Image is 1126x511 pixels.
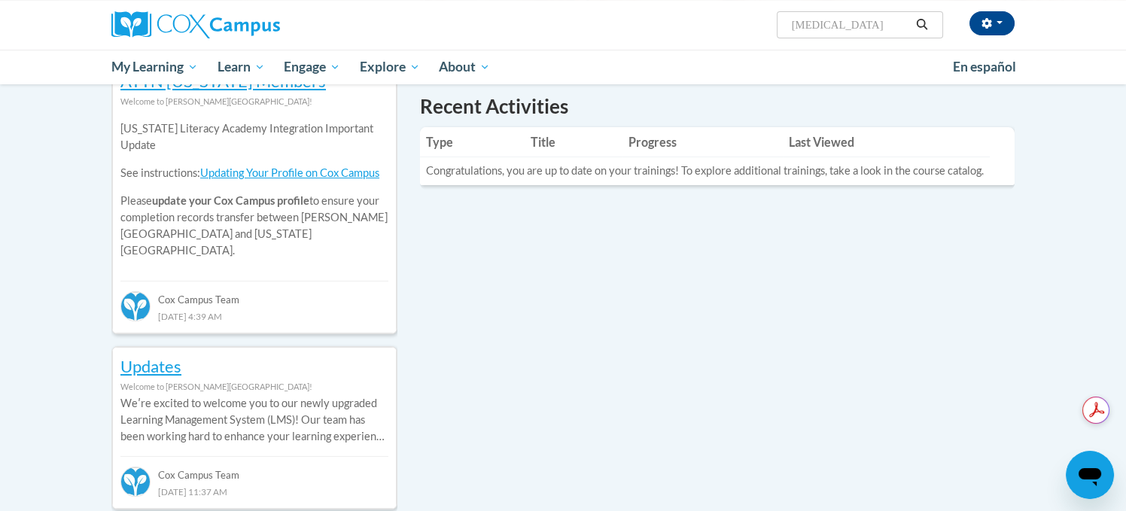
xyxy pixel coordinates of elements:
span: Engage [284,58,340,76]
a: Updating Your Profile on Cox Campus [200,166,379,179]
th: Last Viewed [783,127,990,157]
div: Welcome to [PERSON_NAME][GEOGRAPHIC_DATA]! [120,379,388,395]
a: Updates [120,356,181,376]
span: En español [953,59,1016,75]
a: About [430,50,501,84]
span: My Learning [111,58,198,76]
h1: Recent Activities [420,93,1015,120]
th: Progress [622,127,783,157]
a: Cox Campus [111,11,397,38]
span: Explore [360,58,420,76]
td: Congratulations, you are up to date on your trainings! To explore additional trainings, take a lo... [420,157,990,185]
div: Cox Campus Team [120,456,388,483]
p: See instructions: [120,165,388,181]
p: [US_STATE] Literacy Academy Integration Important Update [120,120,388,154]
button: Search [911,16,933,34]
iframe: Button to launch messaging window [1066,451,1114,499]
div: Welcome to [PERSON_NAME][GEOGRAPHIC_DATA]! [120,93,388,110]
a: Learn [208,50,275,84]
p: Weʹre excited to welcome you to our newly upgraded Learning Management System (LMS)! Our team has... [120,395,388,445]
input: Search Courses [790,16,911,34]
button: Account Settings [969,11,1015,35]
th: Title [525,127,623,157]
a: Engage [274,50,350,84]
div: Please to ensure your completion records transfer between [PERSON_NAME][GEOGRAPHIC_DATA] and [US_... [120,110,388,270]
div: Cox Campus Team [120,281,388,308]
div: Main menu [89,50,1037,84]
div: [DATE] 11:37 AM [120,483,388,500]
th: Type [420,127,525,157]
span: Learn [218,58,265,76]
a: Explore [350,50,430,84]
img: Cox Campus Team [120,467,151,497]
img: Cox Campus [111,11,280,38]
b: update your Cox Campus profile [152,194,309,207]
span: About [439,58,490,76]
a: En español [943,51,1026,83]
a: My Learning [102,50,208,84]
div: [DATE] 4:39 AM [120,308,388,324]
img: Cox Campus Team [120,291,151,321]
